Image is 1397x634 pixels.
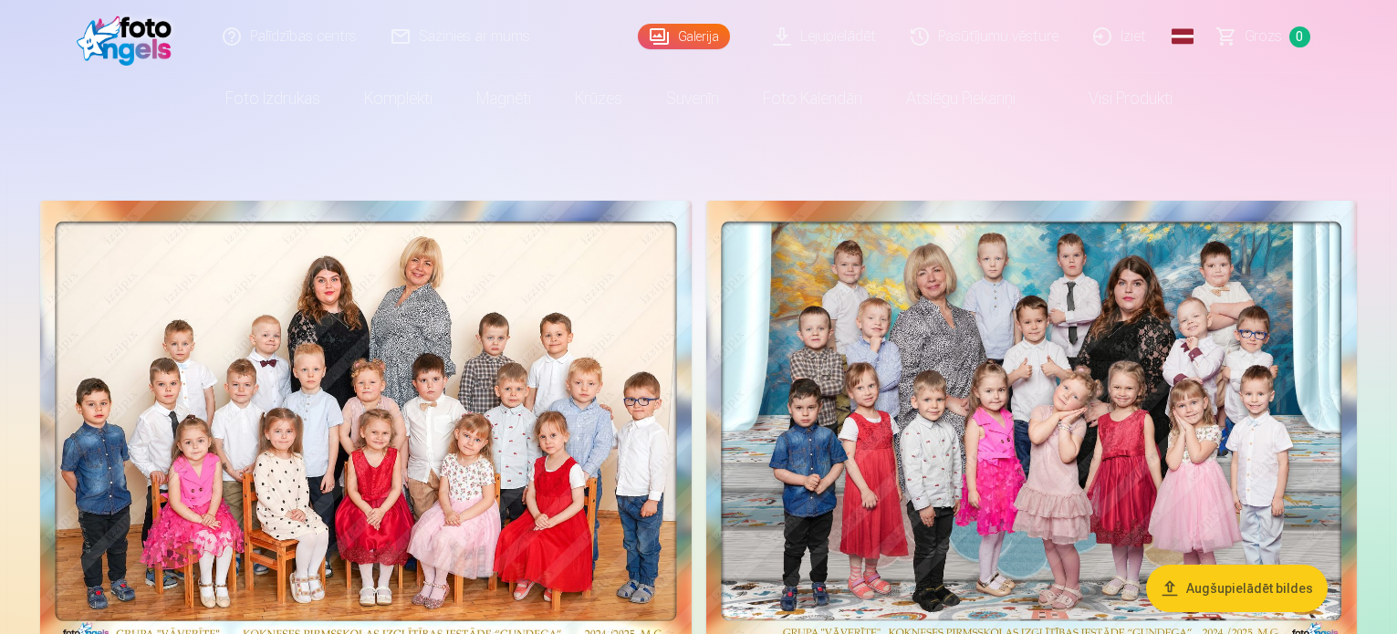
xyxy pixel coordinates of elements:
[1245,26,1282,47] span: Grozs
[638,24,730,49] a: Galerija
[741,73,884,124] a: Foto kalendāri
[884,73,1037,124] a: Atslēgu piekariņi
[553,73,644,124] a: Krūzes
[1037,73,1194,124] a: Visi produkti
[1289,26,1310,47] span: 0
[342,73,454,124] a: Komplekti
[644,73,741,124] a: Suvenīri
[1146,565,1328,612] button: Augšupielādēt bildes
[77,7,182,66] img: /fa1
[203,73,342,124] a: Foto izdrukas
[454,73,553,124] a: Magnēti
